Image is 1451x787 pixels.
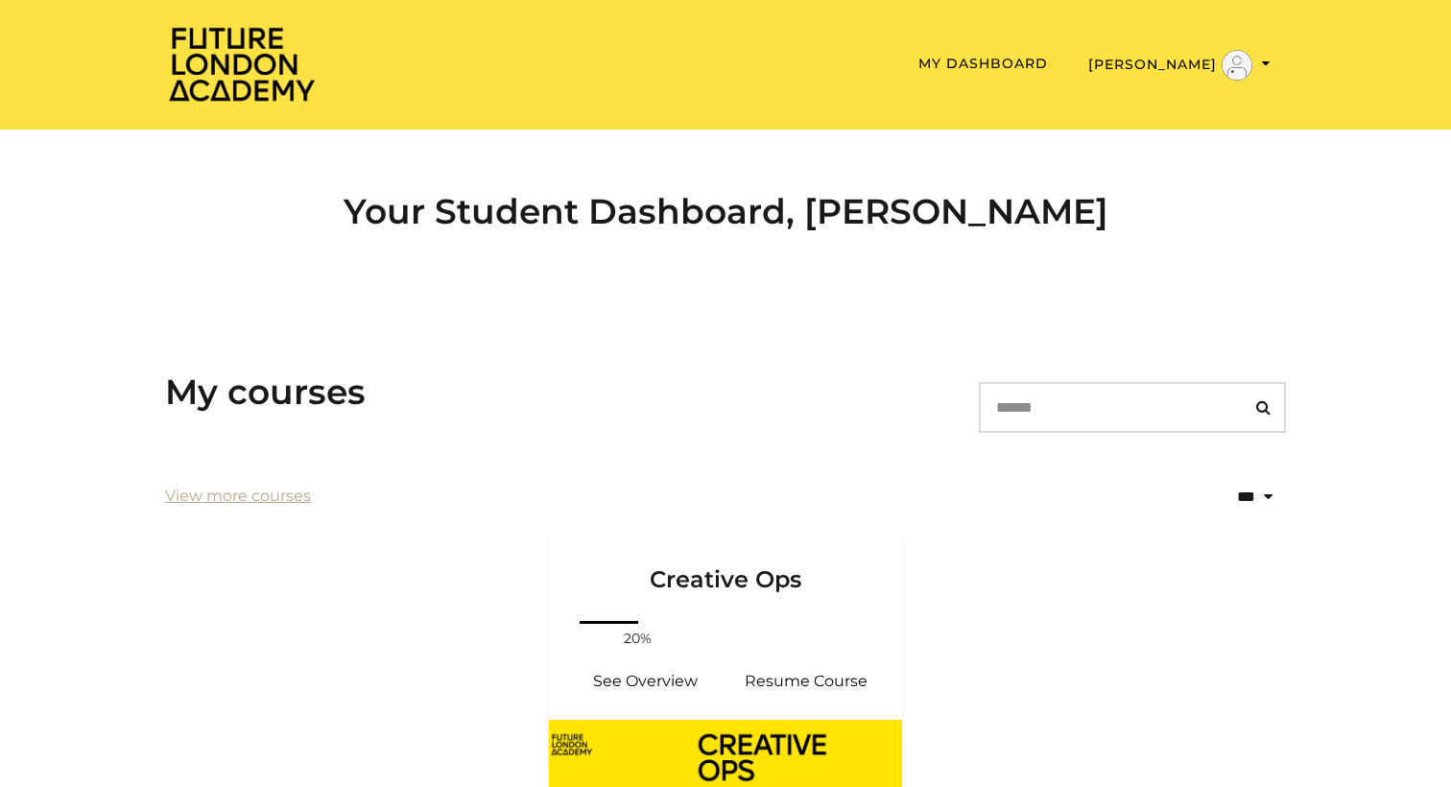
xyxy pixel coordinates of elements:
[564,658,725,704] a: Creative Ops: See Overview
[165,191,1286,232] h2: Your Student Dashboard, [PERSON_NAME]
[549,535,902,617] a: Creative Ops
[572,535,879,594] h3: Creative Ops
[615,629,661,649] span: 20%
[165,25,319,103] img: Home Page
[165,371,366,413] h3: My courses
[165,485,311,508] a: View more courses
[918,55,1048,72] a: My Dashboard
[725,658,887,704] a: Creative Ops: Resume Course
[1082,49,1276,82] button: Toggle menu
[1175,474,1286,519] select: status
